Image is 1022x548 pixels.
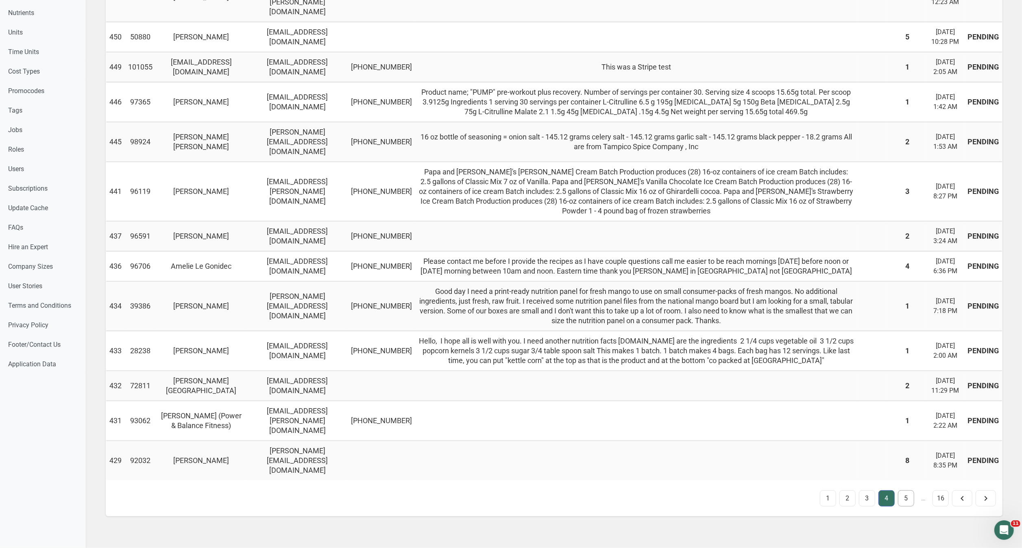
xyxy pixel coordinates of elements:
[930,27,961,47] div: [DATE] 10:28 PM
[968,187,999,196] div: PENDING
[891,416,923,426] div: 1
[156,82,247,122] td: [PERSON_NAME]
[968,32,999,42] div: PENDING
[156,162,247,221] td: [PERSON_NAME]
[247,22,348,52] td: [EMAIL_ADDRESS][DOMAIN_NAME]
[156,401,247,441] td: [PERSON_NAME] (Power & Balance Fitness)
[156,52,247,82] td: [EMAIL_ADDRESS][DOMAIN_NAME]
[7,47,128,76] div: Need expert help with your labels?Let’s chat and see how we can assist!Food • [DATE]
[39,10,89,18] p: Active over [DATE]
[125,162,156,221] td: 96119
[106,22,125,52] td: 450
[891,456,923,465] div: 8
[125,251,156,281] td: 96706
[247,221,348,251] td: [EMAIL_ADDRESS][DOMAIN_NAME]
[968,346,999,356] div: PENDING
[891,301,923,311] div: 1
[898,490,914,507] a: 5
[968,416,999,426] div: PENDING
[348,82,415,122] td: [PHONE_NUMBER]
[247,82,348,122] td: [EMAIL_ADDRESS][DOMAIN_NAME]
[930,451,961,470] div: [DATE] 8:35 PM
[891,97,923,107] div: 1
[348,251,415,281] td: [PHONE_NUMBER]
[13,78,48,83] div: Food • [DATE]
[415,281,857,331] td: Good day I need a print-ready nutrition panel for fresh mango to use on small consumer-packs of f...
[106,122,125,162] td: 445
[139,263,153,276] button: Send a message…
[7,249,156,263] textarea: Message…
[5,3,21,19] button: go back
[39,266,45,273] button: Upload attachment
[891,381,923,391] div: 2
[52,266,58,273] button: Start recording
[891,261,923,271] div: 4
[125,22,156,52] td: 50880
[968,97,999,107] div: PENDING
[23,4,36,17] div: Profile image for Food
[348,162,415,221] td: [PHONE_NUMBER]
[930,226,961,246] div: [DATE] 3:24 AM
[968,456,999,465] div: PENDING
[930,341,961,361] div: [DATE] 2:00 AM
[156,122,247,162] td: [PERSON_NAME] [PERSON_NAME]
[968,301,999,311] div: PENDING
[125,122,156,162] td: 98924
[415,162,857,221] td: Papa and [PERSON_NAME]'s [PERSON_NAME] Cream Batch Production produces (28) 16-oz containers of i...
[156,22,247,52] td: [PERSON_NAME]
[156,331,247,371] td: [PERSON_NAME]
[13,266,19,273] button: Emoji picker
[247,401,348,441] td: [EMAIL_ADDRESS][PERSON_NAME][DOMAIN_NAME]
[247,371,348,401] td: [EMAIL_ADDRESS][DOMAIN_NAME]
[348,401,415,441] td: [PHONE_NUMBER]
[968,381,999,391] div: PENDING
[994,520,1014,540] iframe: Intercom live chat
[106,82,125,122] td: 446
[933,490,949,507] a: 16
[968,62,999,72] div: PENDING
[125,52,156,82] td: 101055
[859,490,875,507] a: 3
[106,251,125,281] td: 436
[348,52,415,82] td: [PHONE_NUMBER]
[348,281,415,331] td: [PHONE_NUMBER]
[13,52,121,60] div: Need expert help with your labels?
[106,281,125,331] td: 434
[891,137,923,147] div: 2
[968,261,999,271] div: PENDING
[415,52,857,82] td: This was a Stripe test
[930,57,961,77] div: [DATE] 2:05 AM
[348,221,415,251] td: [PHONE_NUMBER]
[125,401,156,441] td: 93062
[156,441,247,480] td: [PERSON_NAME]
[125,331,156,371] td: 28238
[930,92,961,112] div: [DATE] 1:42 AM
[930,182,961,201] div: [DATE] 8:27 PM
[156,371,247,401] td: [PERSON_NAME][GEOGRAPHIC_DATA]
[106,441,125,480] td: 429
[106,401,125,441] td: 431
[13,64,121,72] div: Let’s chat and see how we can assist!
[125,281,156,331] td: 39386
[125,441,156,480] td: 92032
[930,411,961,431] div: [DATE] 2:22 AM
[106,162,125,221] td: 441
[415,331,857,371] td: Hello, I hope all is well with you. I need another nutrition facts [DOMAIN_NAME] are the ingredie...
[930,376,961,396] div: [DATE] 11:29 PM
[106,221,125,251] td: 437
[348,331,415,371] td: [PHONE_NUMBER]
[839,490,856,507] a: 2
[1011,520,1020,527] span: 11
[247,52,348,82] td: [EMAIL_ADDRESS][DOMAIN_NAME]
[247,331,348,371] td: [EMAIL_ADDRESS][DOMAIN_NAME]
[968,137,999,147] div: PENDING
[125,82,156,122] td: 97365
[820,490,836,507] a: 1
[891,62,923,72] div: 1
[26,266,32,273] button: Gif picker
[247,251,348,281] td: [EMAIL_ADDRESS][DOMAIN_NAME]
[127,3,143,19] button: Home
[247,441,348,480] td: [PERSON_NAME][EMAIL_ADDRESS][DOMAIN_NAME]
[415,251,857,281] td: Please contact me before I provide the recipes as I have couple questions call me easier to be re...
[891,187,923,196] div: 3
